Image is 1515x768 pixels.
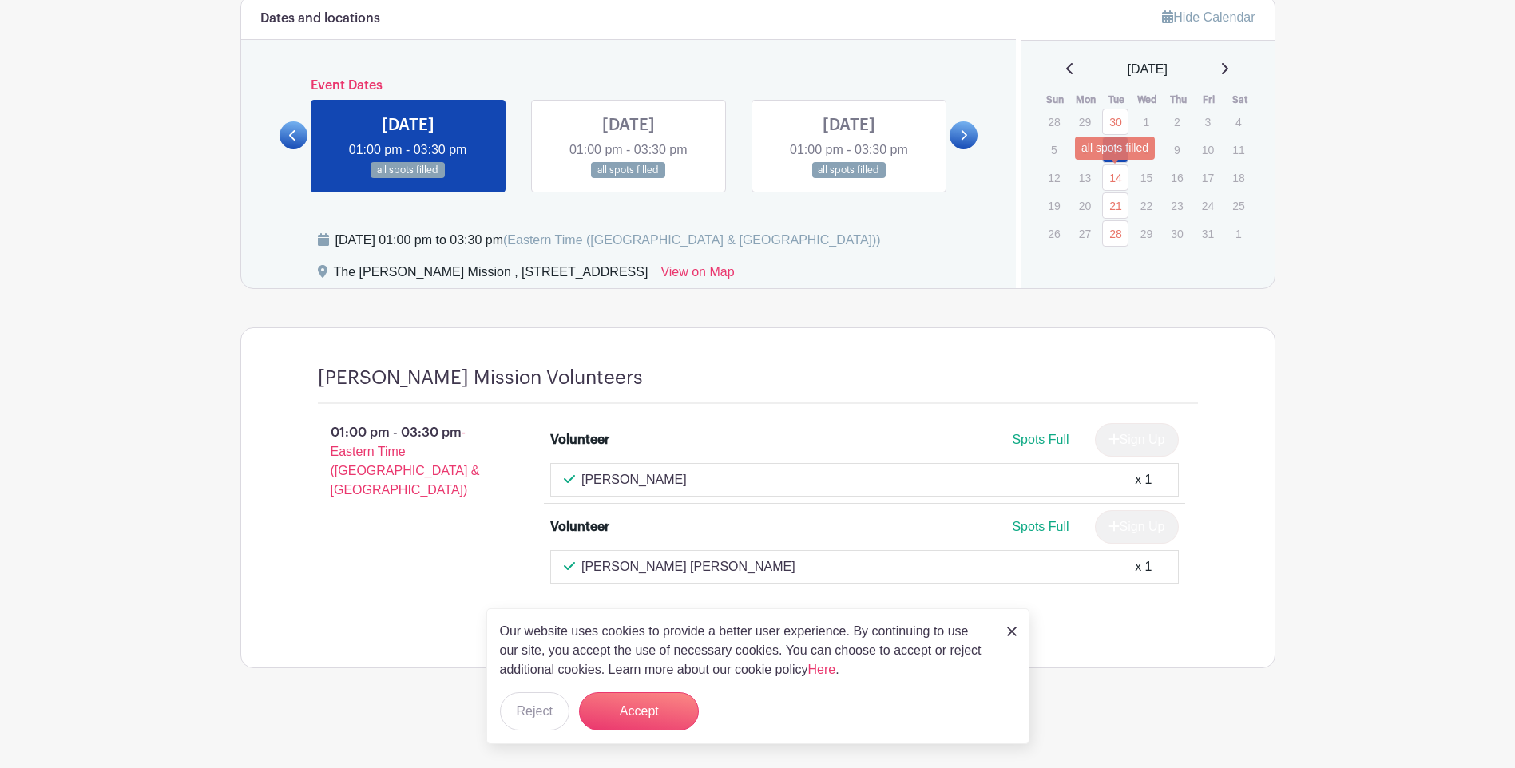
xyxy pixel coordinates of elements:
p: 2 [1164,109,1190,134]
div: Volunteer [550,430,609,449]
div: x 1 [1135,557,1152,576]
p: 13 [1072,165,1098,190]
th: Sun [1040,92,1071,108]
p: 19 [1041,193,1067,218]
th: Tue [1101,92,1132,108]
p: Our website uses cookies to provide a better user experience. By continuing to use our site, you ... [500,622,990,679]
p: 16 [1164,165,1190,190]
p: 18 [1225,165,1251,190]
th: Sat [1224,92,1255,108]
p: 31 [1195,221,1221,246]
a: Hide Calendar [1162,10,1255,24]
a: Here [808,663,836,676]
p: 29 [1133,221,1160,246]
p: 26 [1041,221,1067,246]
span: [DATE] [1128,60,1168,79]
p: 28 [1041,109,1067,134]
span: (Eastern Time ([GEOGRAPHIC_DATA] & [GEOGRAPHIC_DATA])) [503,233,881,247]
p: 15 [1133,165,1160,190]
p: 12 [1041,165,1067,190]
p: 11 [1225,137,1251,162]
th: Fri [1194,92,1225,108]
th: Mon [1071,92,1102,108]
a: 21 [1102,192,1128,219]
h6: Dates and locations [260,11,380,26]
p: [PERSON_NAME] [581,470,687,489]
a: View on Map [660,263,734,288]
p: 1 [1133,109,1160,134]
span: Spots Full [1012,433,1069,446]
p: 6 [1072,137,1098,162]
p: 10 [1195,137,1221,162]
p: 22 [1133,193,1160,218]
p: 25 [1225,193,1251,218]
button: Reject [500,692,569,730]
button: Accept [579,692,699,730]
div: all spots filled [1075,137,1155,160]
div: The [PERSON_NAME] Mission , [STREET_ADDRESS] [334,263,648,288]
p: 1 [1225,221,1251,246]
a: 14 [1102,164,1128,191]
th: Wed [1132,92,1164,108]
img: close_button-5f87c8562297e5c2d7936805f587ecaba9071eb48480494691a3f1689db116b3.svg [1007,627,1017,636]
div: x 1 [1135,470,1152,489]
p: 9 [1164,137,1190,162]
div: Volunteer [550,517,609,536]
p: 17 [1195,165,1221,190]
span: Spots Full [1012,520,1069,533]
p: 27 [1072,221,1098,246]
p: 30 [1164,221,1190,246]
p: 23 [1164,193,1190,218]
span: - Eastern Time ([GEOGRAPHIC_DATA] & [GEOGRAPHIC_DATA]) [331,426,480,497]
h6: Event Dates [307,78,950,93]
h4: [PERSON_NAME] Mission Volunteers [318,366,643,390]
p: [PERSON_NAME] [PERSON_NAME] [581,557,795,576]
p: 20 [1072,193,1098,218]
p: 5 [1041,137,1067,162]
a: 30 [1102,109,1128,135]
p: 01:00 pm - 03:30 pm [292,417,525,506]
div: [DATE] 01:00 pm to 03:30 pm [335,231,881,250]
p: 24 [1195,193,1221,218]
p: 29 [1072,109,1098,134]
p: 3 [1195,109,1221,134]
p: 4 [1225,109,1251,134]
th: Thu [1163,92,1194,108]
a: 28 [1102,220,1128,247]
